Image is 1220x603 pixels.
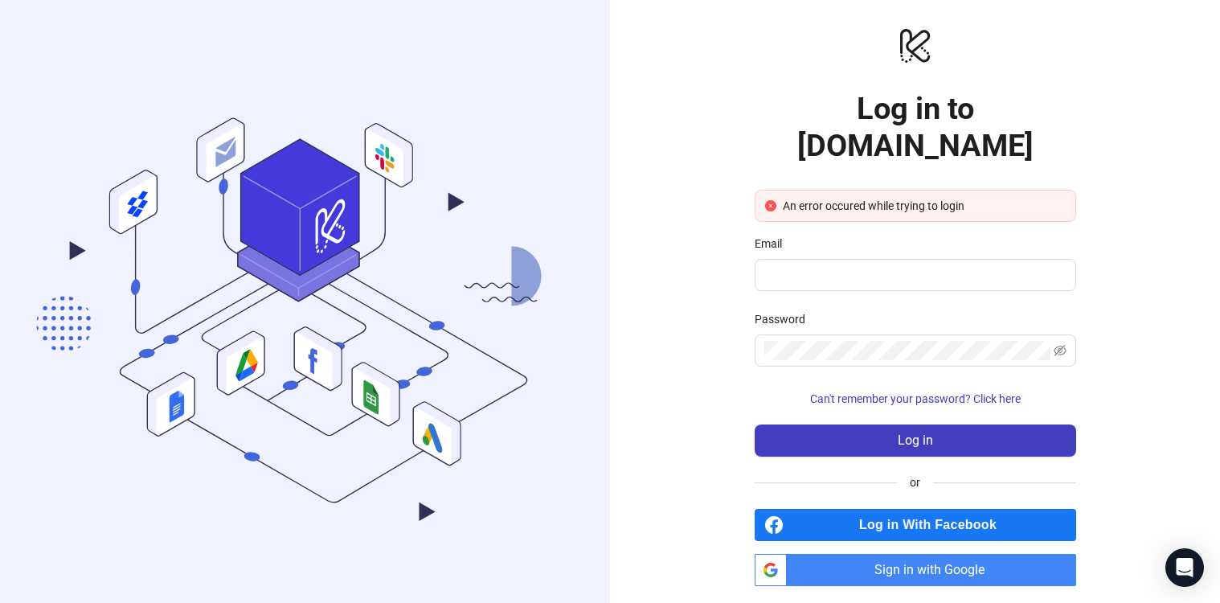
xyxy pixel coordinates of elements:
[897,474,933,491] span: or
[755,310,816,328] label: Password
[755,554,1076,586] a: Sign in with Google
[755,235,792,252] label: Email
[755,386,1076,412] button: Can't remember your password? Click here
[765,200,776,211] span: close-circle
[764,341,1050,360] input: Password
[793,554,1076,586] span: Sign in with Google
[898,433,933,448] span: Log in
[764,265,1063,285] input: Email
[783,197,1066,215] div: An error occured while trying to login
[755,90,1076,164] h1: Log in to [DOMAIN_NAME]
[755,509,1076,541] a: Log in With Facebook
[810,392,1021,405] span: Can't remember your password? Click here
[755,425,1076,457] button: Log in
[790,509,1076,541] span: Log in With Facebook
[1165,548,1204,587] div: Open Intercom Messenger
[1054,344,1066,357] span: eye-invisible
[755,392,1076,405] a: Can't remember your password? Click here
